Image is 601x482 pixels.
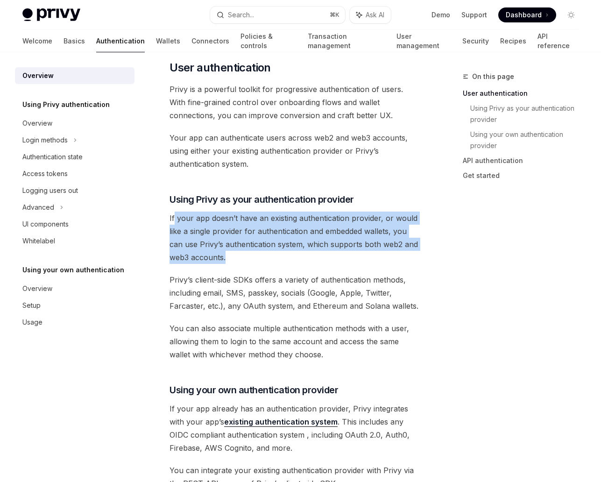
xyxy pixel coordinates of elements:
[463,86,586,101] a: User authentication
[22,300,41,311] div: Setup
[15,182,134,199] a: Logging users out
[472,71,514,82] span: On this page
[170,402,420,454] span: If your app already has an authentication provider, Privy integrates with your app’s . This inclu...
[22,151,83,163] div: Authentication state
[191,30,229,52] a: Connectors
[396,30,452,52] a: User management
[210,7,345,23] button: Search...⌘K
[15,297,134,314] a: Setup
[170,322,420,361] span: You can also associate multiple authentication methods with a user, allowing them to login to the...
[350,7,391,23] button: Ask AI
[470,101,586,127] a: Using Privy as your authentication provider
[15,314,134,331] a: Usage
[366,10,384,20] span: Ask AI
[463,168,586,183] a: Get started
[537,30,579,52] a: API reference
[22,264,124,276] h5: Using your own authentication
[22,135,68,146] div: Login methods
[22,283,52,294] div: Overview
[170,193,354,206] span: Using Privy as your authentication provider
[463,153,586,168] a: API authentication
[170,83,420,122] span: Privy is a powerful toolkit for progressive authentication of users. With fine-grained control ov...
[22,8,80,21] img: light logo
[170,273,420,312] span: Privy’s client-side SDKs offers a variety of authentication methods, including email, SMS, passke...
[22,219,69,230] div: UI components
[15,233,134,249] a: Whitelabel
[15,165,134,182] a: Access tokens
[170,383,338,397] span: Using your own authentication provider
[96,30,145,52] a: Authentication
[308,30,385,52] a: Transaction management
[15,67,134,84] a: Overview
[500,30,526,52] a: Recipes
[470,127,586,153] a: Using your own authentication provider
[498,7,556,22] a: Dashboard
[22,317,42,328] div: Usage
[15,149,134,165] a: Authentication state
[462,30,489,52] a: Security
[22,99,110,110] h5: Using Privy authentication
[22,235,55,247] div: Whitelabel
[15,280,134,297] a: Overview
[22,202,54,213] div: Advanced
[22,185,78,196] div: Logging users out
[461,10,487,20] a: Support
[330,11,339,19] span: ⌘ K
[564,7,579,22] button: Toggle dark mode
[228,9,254,21] div: Search...
[22,168,68,179] div: Access tokens
[170,212,420,264] span: If your app doesn’t have an existing authentication provider, or would like a single provider for...
[15,115,134,132] a: Overview
[22,118,52,129] div: Overview
[15,216,134,233] a: UI components
[64,30,85,52] a: Basics
[431,10,450,20] a: Demo
[170,60,271,75] span: User authentication
[22,30,52,52] a: Welcome
[170,131,420,170] span: Your app can authenticate users across web2 and web3 accounts, using either your existing authent...
[156,30,180,52] a: Wallets
[506,10,542,20] span: Dashboard
[240,30,297,52] a: Policies & controls
[224,417,338,427] a: existing authentication system
[22,70,54,81] div: Overview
